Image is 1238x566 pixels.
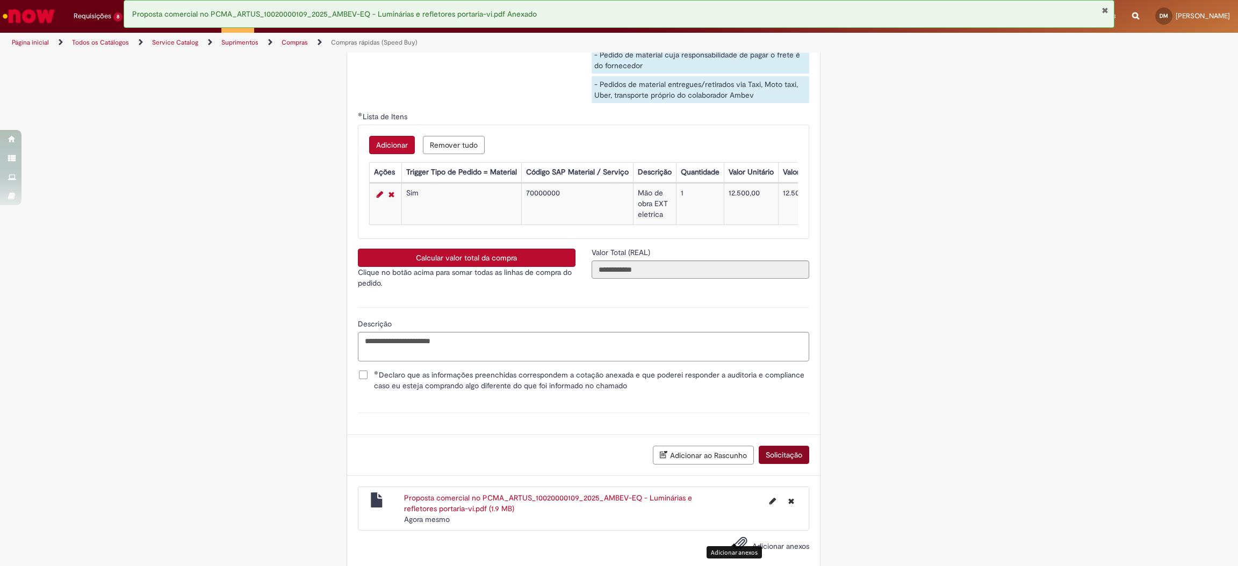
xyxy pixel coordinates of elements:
[1160,12,1168,19] span: DM
[707,546,762,558] div: Adicionar anexos
[592,76,809,103] div: - Pedidos de material entregues/retirados via Taxi, Moto taxi, Uber, transporte próprio do colabo...
[404,514,450,524] time: 28/08/2025 13:45:23
[401,163,521,183] th: Trigger Tipo de Pedido = Material
[358,267,575,288] p: Clique no botão acima para somar todas as linhas de compra do pedido.
[358,332,809,361] textarea: Descrição
[358,319,394,329] span: Descrição
[152,38,198,47] a: Service Catalog
[72,38,129,47] a: Todos os Catálogos
[331,38,418,47] a: Compras rápidas (Speed Buy)
[358,249,575,267] button: Calcular valor total da compra
[521,184,633,225] td: 70000000
[404,493,692,513] a: Proposta comercial no PCMA_ARTUS_10020000109_2025_AMBEV-EQ - Luminárias e refletores portaria-vi....
[423,136,485,154] button: Remove all rows for Lista de Itens
[374,371,379,375] span: Obrigatório Preenchido
[374,369,809,391] span: Declaro que as informações preenchidas correspondem a cotação anexada e que poderei responder a a...
[386,188,397,201] a: Remover linha 1
[282,38,308,47] a: Compras
[592,247,652,258] label: Somente leitura - Valor Total (REAL)
[782,492,801,510] button: Excluir Proposta comercial no PCMA_ARTUS_10020000109_2025_AMBEV-EQ - Luminárias e refletores port...
[132,9,537,19] span: Proposta comercial no PCMA_ARTUS_10020000109_2025_AMBEV-EQ - Luminárias e refletores portaria-vi....
[358,112,363,117] span: Obrigatório Preenchido
[763,492,782,510] button: Editar nome de arquivo Proposta comercial no PCMA_ARTUS_10020000109_2025_AMBEV-EQ - Luminárias e ...
[1102,6,1109,14] button: Fechar Notificação
[74,11,111,21] span: Requisições
[404,514,450,524] span: Agora mesmo
[592,260,809,279] input: Valor Total (REAL)
[676,163,724,183] th: Quantidade
[1,5,56,27] img: ServiceNow
[592,248,652,257] span: Somente leitura - Valor Total (REAL)
[12,38,49,47] a: Página inicial
[363,112,409,121] span: Lista de Itens
[1176,11,1230,20] span: [PERSON_NAME]
[653,446,754,465] button: Adicionar ao Rascunho
[752,541,809,551] span: Adicionar anexos
[592,47,809,74] div: - Pedido de material cuja responsabilidade de pagar o frete é do fornecedor
[633,163,676,183] th: Descrição
[401,184,521,225] td: Sim
[778,184,847,225] td: 12.500,00
[8,33,817,53] ul: Trilhas de página
[676,184,724,225] td: 1
[731,533,750,558] button: Adicionar anexos
[778,163,847,183] th: Valor Total Moeda
[759,446,809,464] button: Solicitação
[369,136,415,154] button: Add a row for Lista de Itens
[724,184,778,225] td: 12.500,00
[374,188,386,201] a: Editar Linha 1
[724,163,778,183] th: Valor Unitário
[113,12,123,21] span: 8
[633,184,676,225] td: Mão de obra EXT eletrica
[221,38,258,47] a: Suprimentos
[521,163,633,183] th: Código SAP Material / Serviço
[369,163,401,183] th: Ações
